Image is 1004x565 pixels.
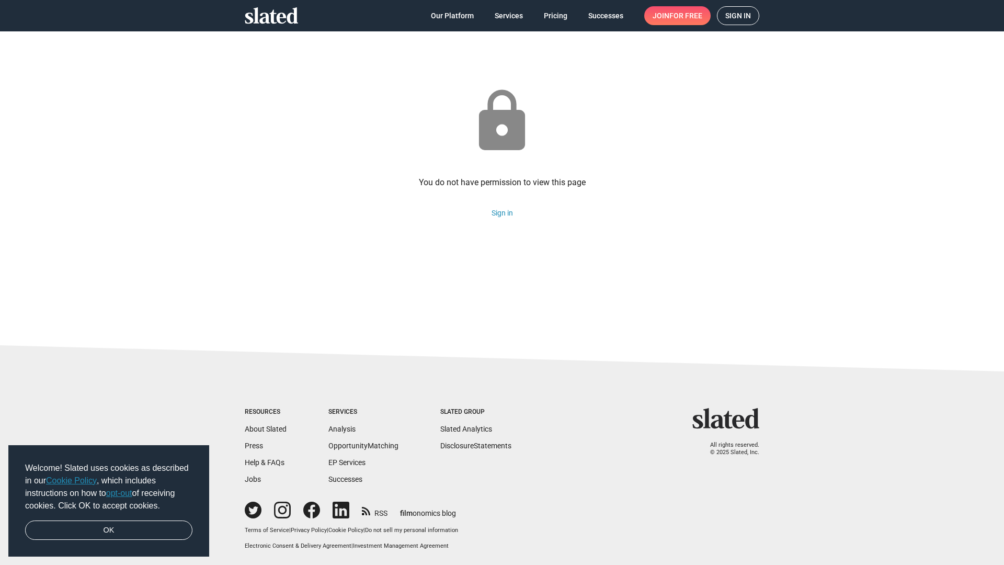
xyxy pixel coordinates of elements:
[106,489,132,498] a: opt-out
[440,408,511,416] div: Slated Group
[431,6,474,25] span: Our Platform
[245,408,287,416] div: Resources
[644,6,711,25] a: Joinfor free
[725,7,751,25] span: Sign in
[423,6,482,25] a: Our Platform
[245,475,261,483] a: Jobs
[400,500,456,518] a: filmonomics blog
[328,408,398,416] div: Services
[289,527,291,534] span: |
[328,425,356,433] a: Analysis
[362,502,387,518] a: RSS
[535,6,576,25] a: Pricing
[328,527,363,534] a: Cookie Policy
[245,442,263,450] a: Press
[245,458,284,467] a: Help & FAQs
[291,527,327,534] a: Privacy Policy
[25,521,192,540] a: dismiss cookie message
[46,476,97,485] a: Cookie Policy
[440,425,492,433] a: Slated Analytics
[492,209,513,217] a: Sign in
[328,458,366,467] a: EP Services
[580,6,632,25] a: Successes
[245,425,287,433] a: About Slated
[351,543,353,549] span: |
[440,442,511,450] a: DisclosureStatements
[544,6,567,25] span: Pricing
[495,6,523,25] span: Services
[327,527,328,534] span: |
[245,543,351,549] a: Electronic Consent & Delivery Agreement
[328,475,362,483] a: Successes
[419,177,586,188] div: You do not have permission to view this page
[353,543,449,549] a: Investment Management Agreement
[8,445,209,557] div: cookieconsent
[467,87,537,156] mat-icon: lock
[328,442,398,450] a: OpportunityMatching
[588,6,623,25] span: Successes
[363,527,365,534] span: |
[25,462,192,512] span: Welcome! Slated uses cookies as described in our , which includes instructions on how to of recei...
[699,442,759,457] p: All rights reserved. © 2025 Slated, Inc.
[400,509,413,517] span: film
[486,6,531,25] a: Services
[245,527,289,534] a: Terms of Service
[717,6,759,25] a: Sign in
[365,527,458,535] button: Do not sell my personal information
[669,6,702,25] span: for free
[653,6,702,25] span: Join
